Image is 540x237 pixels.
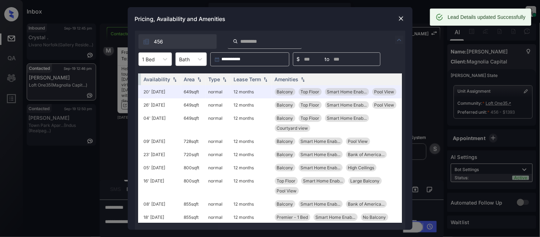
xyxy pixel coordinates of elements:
span: $ [297,55,300,63]
td: 12 months [231,135,272,148]
div: Lease Term [234,76,261,82]
span: Top Floor [301,89,320,94]
td: 855 sqft [181,197,206,211]
span: Pool View [374,102,394,108]
div: Lead Details updated Successfully [448,11,526,24]
span: No Balcony [363,215,386,220]
td: 12 months [231,98,272,112]
div: Pricing, Availability and Amenities [128,7,413,31]
img: icon-zuma [143,38,150,45]
td: 09' [DATE] [141,135,181,148]
span: Balcony [277,102,293,108]
td: 720 sqft [181,148,206,161]
span: High Ceilings [348,165,374,170]
div: Area [184,76,195,82]
div: Amenities [275,76,299,82]
span: 456 [154,38,163,46]
span: Courtyard view [277,125,308,131]
span: Balcony [277,89,293,94]
td: 649 sqft [181,85,206,98]
span: Smart Home Enab... [327,102,367,108]
span: Pool View [374,89,394,94]
img: icon-zuma [233,38,238,45]
td: 12 months [231,161,272,174]
span: Smart Home Enab... [316,215,356,220]
td: normal [206,112,231,135]
span: Top Floor [301,102,320,108]
td: 12 months [231,174,272,197]
img: sorting [299,77,306,82]
td: normal [206,197,231,211]
td: 12 months [231,211,272,234]
span: Top Floor [277,178,296,184]
span: Smart Home Enab... [301,201,341,207]
span: Premier - 1 Bed [277,215,308,220]
span: Smart Home Enab... [301,165,341,170]
td: 12 months [231,197,272,211]
span: Pool View [277,188,297,194]
td: normal [206,174,231,197]
span: Pool View [348,139,368,144]
span: Smart Home Enab... [327,115,367,121]
span: Balcony [277,201,293,207]
div: Type [209,76,220,82]
td: 855 sqft [181,211,206,234]
span: Balcony [277,165,293,170]
td: 12 months [231,112,272,135]
td: 23' [DATE] [141,148,181,161]
span: Balcony [277,152,293,157]
td: 16' [DATE] [141,174,181,197]
img: sorting [262,77,269,82]
td: 20' [DATE] [141,85,181,98]
td: 04' [DATE] [141,112,181,135]
td: 12 months [231,148,272,161]
td: 800 sqft [181,161,206,174]
td: normal [206,161,231,174]
td: 800 sqft [181,174,206,197]
td: normal [206,98,231,112]
img: icon-zuma [395,36,404,44]
td: normal [206,135,231,148]
div: Availability [144,76,171,82]
span: Smart Home Enab... [301,139,341,144]
span: Balcony [277,139,293,144]
img: close [398,15,405,22]
span: Bank of America... [348,201,385,207]
span: Smart Home Enab... [301,152,341,157]
td: 12 months [231,85,272,98]
td: 728 sqft [181,135,206,148]
span: Smart Home Enab... [327,89,367,94]
td: 26' [DATE] [141,98,181,112]
td: normal [206,211,231,234]
span: to [325,55,330,63]
td: normal [206,85,231,98]
span: Top Floor [301,115,320,121]
span: Balcony [277,115,293,121]
td: 05' [DATE] [141,161,181,174]
td: 649 sqft [181,112,206,135]
span: Smart Home Enab... [303,178,343,184]
td: 08' [DATE] [141,197,181,211]
img: sorting [171,77,178,82]
img: sorting [221,77,228,82]
img: sorting [196,77,203,82]
td: normal [206,148,231,161]
td: 649 sqft [181,98,206,112]
span: Large Balcony [351,178,380,184]
td: 18' [DATE] [141,211,181,234]
span: Bank of America... [348,152,385,157]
